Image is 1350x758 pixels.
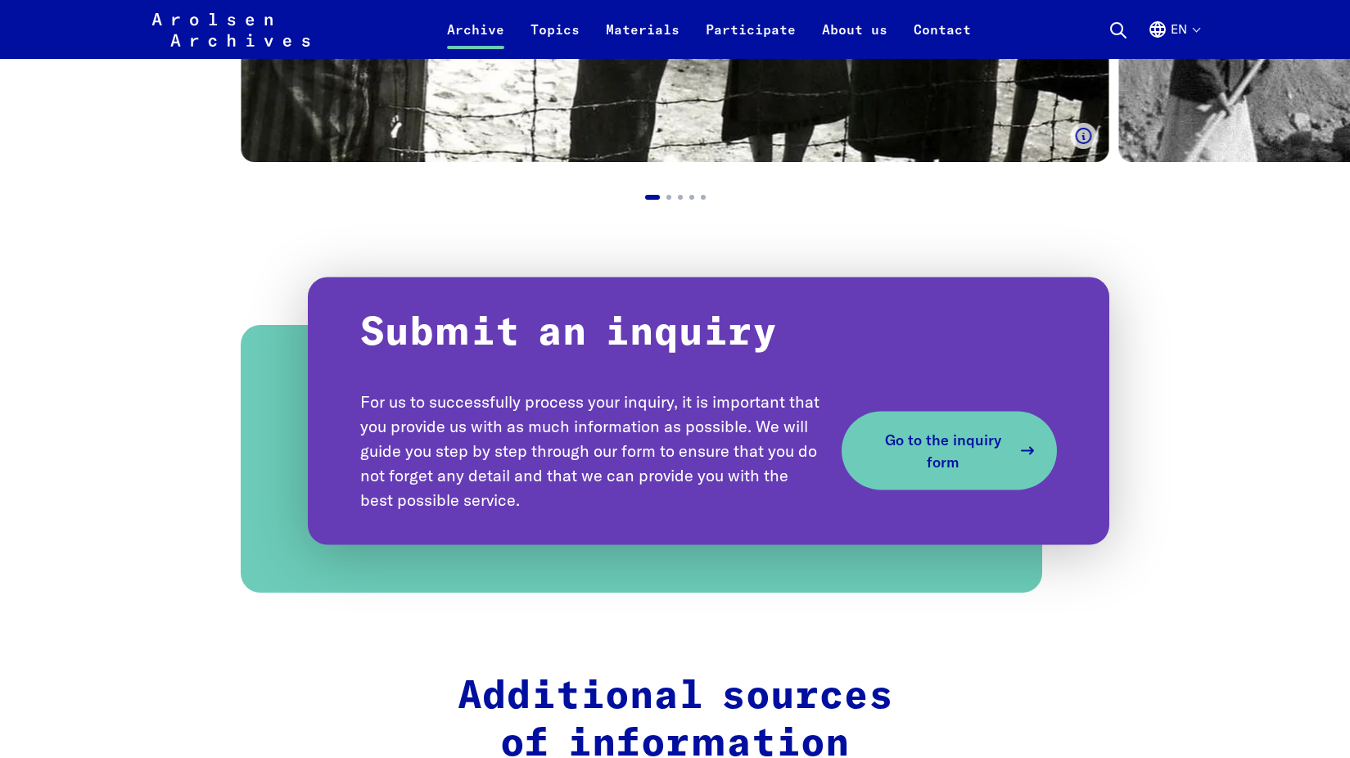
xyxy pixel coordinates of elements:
[693,20,809,59] a: Participate
[1148,20,1199,59] button: English, language selection
[660,188,678,206] button: Go to slide 2
[639,188,666,206] button: Go to slide 1
[360,309,1058,357] p: Submit an inquiry
[842,412,1058,490] a: Go to the inquiry form
[360,390,825,512] p: For us to successfully process your inquiry, it is important that you provide us with as much inf...
[671,188,689,206] button: Go to slide 3
[683,188,701,206] button: Go to slide 4
[434,10,984,49] nav: Primary
[874,429,1012,473] span: Go to the inquiry form
[1071,123,1097,149] button: Show caption
[809,20,901,59] a: About us
[593,20,693,59] a: Materials
[517,20,593,59] a: Topics
[434,20,517,59] a: Archive
[901,20,984,59] a: Contact
[694,188,712,206] button: Go to slide 5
